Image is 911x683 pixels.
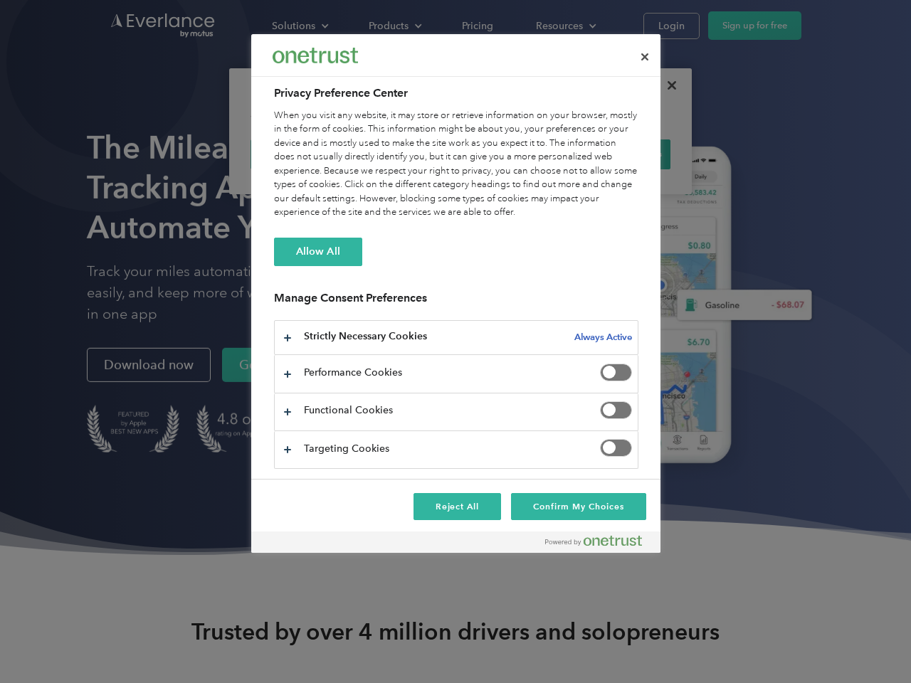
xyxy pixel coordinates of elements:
[414,493,502,520] button: Reject All
[273,48,358,63] img: Everlance
[545,535,642,546] img: Powered by OneTrust Opens in a new Tab
[629,41,660,73] button: Close
[511,493,646,520] button: Confirm My Choices
[274,109,638,220] div: When you visit any website, it may store or retrieve information on your browser, mostly in the f...
[251,34,660,553] div: Preference center
[274,291,638,313] h3: Manage Consent Preferences
[251,34,660,553] div: Privacy Preference Center
[545,535,653,553] a: Powered by OneTrust Opens in a new Tab
[274,85,638,102] h2: Privacy Preference Center
[273,41,358,70] div: Everlance
[274,238,362,266] button: Allow All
